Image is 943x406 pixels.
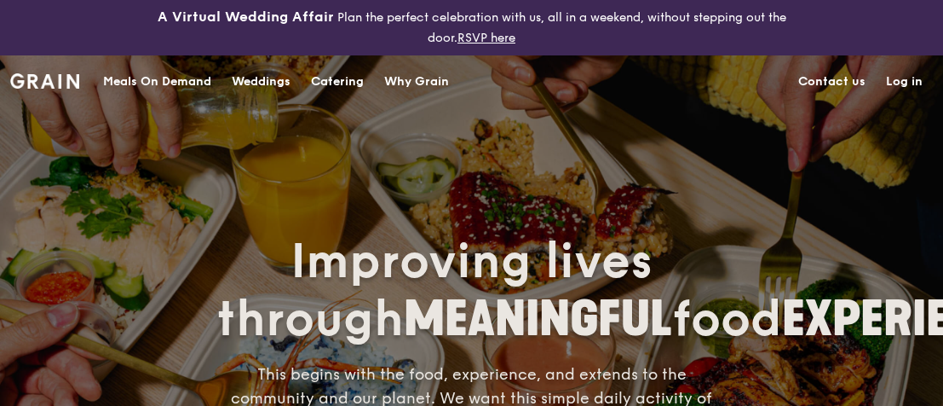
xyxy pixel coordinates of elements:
div: Plan the perfect celebration with us, all in a weekend, without stepping out the door. [158,7,786,49]
span: MEANINGFUL [404,291,672,348]
div: Catering [311,56,364,107]
a: Contact us [788,56,876,107]
div: Meals On Demand [103,56,211,107]
a: Log in [876,56,933,107]
div: Why Grain [384,56,449,107]
a: GrainGrain [10,55,79,106]
a: Weddings [221,56,301,107]
img: Grain [10,73,79,89]
a: RSVP here [457,31,515,45]
h3: A Virtual Wedding Affair [158,7,334,27]
div: Weddings [232,56,290,107]
a: Why Grain [374,56,459,107]
a: Catering [301,56,374,107]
